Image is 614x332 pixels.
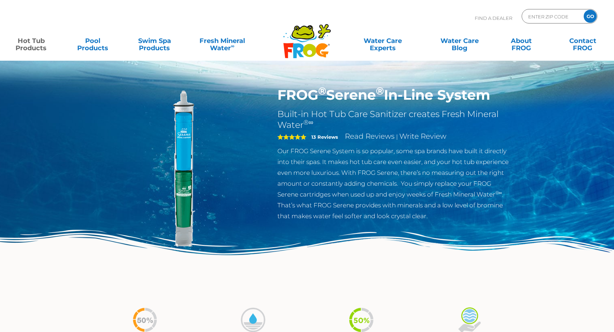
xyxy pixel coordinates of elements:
[396,133,398,140] span: |
[399,132,446,141] a: Write Review
[344,34,422,48] a: Water CareExperts
[435,34,483,48] a: Water CareBlog
[69,34,117,48] a: PoolProducts
[277,109,513,130] h2: Built-in Hot Tub Care Sanitizer creates Fresh Mineral Water
[231,43,234,49] sup: ∞
[101,87,267,252] img: serene-inline.png
[277,146,513,221] p: Our FROG Serene System is so popular, some spa brands have built it directly into their spas. It ...
[376,85,384,97] sup: ®
[495,190,502,195] sup: ®∞
[475,9,512,27] p: Find A Dealer
[279,14,335,59] img: Frog Products Logo
[303,118,313,126] sup: ®∞
[311,134,338,140] strong: 13 Reviews
[559,34,607,48] a: ContactFROG
[277,134,306,140] span: 5
[318,85,326,97] sup: ®
[277,87,513,103] h1: FROG Serene In-Line System
[497,34,545,48] a: AboutFROG
[7,34,55,48] a: Hot TubProducts
[192,34,252,48] a: Fresh MineralWater∞
[584,10,597,23] input: GO
[345,132,395,141] a: Read Reviews
[131,34,179,48] a: Swim SpaProducts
